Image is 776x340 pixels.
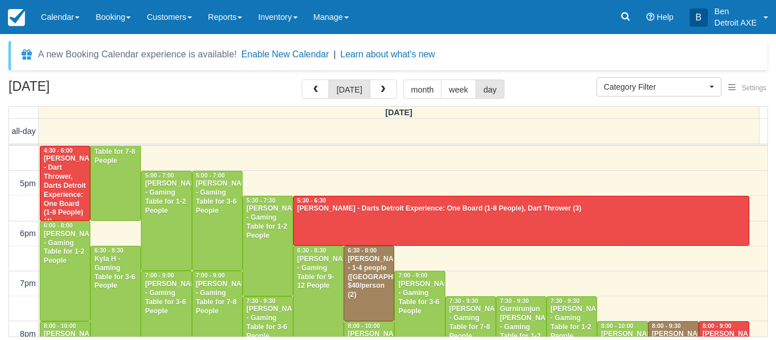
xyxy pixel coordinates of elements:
[601,323,633,329] span: 8:00 - 10:00
[246,204,290,241] div: [PERSON_NAME] - Gaming Table for 1-2 People
[141,171,191,271] a: 5:00 - 7:00[PERSON_NAME] - Gaming Table for 1-2 People
[243,196,293,296] a: 5:30 - 7:30[PERSON_NAME] - Gaming Table for 1-2 People
[44,223,73,229] span: 6:00 - 8:00
[596,77,721,96] button: Category Filter
[550,298,579,304] span: 7:30 - 9:30
[94,255,137,291] div: Kyla H - Gaming Table for 3-6 People
[144,179,188,216] div: [PERSON_NAME] - Gaming Table for 1-2 People
[241,49,329,60] button: Enable New Calendar
[192,171,243,271] a: 5:00 - 7:00[PERSON_NAME] - Gaming Table for 3-6 People
[43,154,87,226] div: [PERSON_NAME] - Dart Thrower, Darts Detroit Experience: One Board (1-8 People) (4)
[398,280,441,316] div: [PERSON_NAME] - Gaming Table for 3-6 People
[398,272,427,279] span: 7:00 - 9:00
[703,323,732,329] span: 8:00 - 9:00
[20,279,36,288] span: 7pm
[441,79,476,99] button: week
[195,179,239,216] div: [PERSON_NAME] - Gaming Table for 3-6 People
[385,108,412,117] span: [DATE]
[247,198,276,204] span: 5:30 - 7:30
[449,298,478,304] span: 7:30 - 9:30
[715,17,757,28] p: Detroit AXE
[652,323,681,329] span: 8:00 - 9:30
[12,127,36,136] span: all-day
[646,13,654,21] i: Help
[340,49,435,59] a: Learn about what's new
[43,230,87,266] div: [PERSON_NAME] - Gaming Table for 1-2 People
[721,80,773,96] button: Settings
[347,255,391,300] div: [PERSON_NAME] - 1-4 people ([GEOGRAPHIC_DATA]) $40/person (2)
[40,146,90,221] a: 4:30 - 6:00[PERSON_NAME] - Dart Thrower, Darts Detroit Experience: One Board (1-8 People) (4)
[297,204,746,213] div: [PERSON_NAME] - Darts Detroit Experience: One Board (1-8 People), Dart Thrower (3)
[715,6,757,17] p: Ben
[604,81,707,93] span: Category Filter
[44,148,73,154] span: 4:30 - 6:00
[500,298,529,304] span: 7:30 - 9:30
[20,179,36,188] span: 5pm
[657,12,674,22] span: Help
[9,79,152,100] h2: [DATE]
[328,79,370,99] button: [DATE]
[348,247,377,254] span: 6:30 - 8:00
[247,298,276,304] span: 7:30 - 9:30
[196,173,225,179] span: 5:00 - 7:00
[195,280,239,316] div: [PERSON_NAME] - Gaming Table for 7-8 People
[94,247,123,254] span: 6:30 - 8:30
[690,9,708,27] div: B
[94,129,137,166] div: [PERSON_NAME] - Gaming Table for 7-8 People
[475,79,504,99] button: day
[144,280,188,316] div: [PERSON_NAME] - Gaming Table for 3-6 People
[196,272,225,279] span: 7:00 - 9:00
[90,120,141,221] a: [PERSON_NAME] - Gaming Table for 7-8 People
[293,196,749,246] a: 5:30 - 6:30[PERSON_NAME] - Darts Detroit Experience: One Board (1-8 People), Dart Thrower (3)
[344,246,394,321] a: 6:30 - 8:00[PERSON_NAME] - 1-4 people ([GEOGRAPHIC_DATA]) $40/person (2)
[297,255,340,291] div: [PERSON_NAME] - Gaming Table for 9-12 People
[333,49,336,59] span: |
[403,79,442,99] button: month
[145,173,174,179] span: 5:00 - 7:00
[20,329,36,338] span: 8pm
[145,272,174,279] span: 7:00 - 9:00
[348,323,380,329] span: 8:00 - 10:00
[38,48,237,61] div: A new Booking Calendar experience is available!
[20,229,36,238] span: 6pm
[297,247,326,254] span: 6:30 - 8:30
[44,323,76,329] span: 8:00 - 10:00
[297,198,326,204] span: 5:30 - 6:30
[742,84,766,92] span: Settings
[8,9,25,26] img: checkfront-main-nav-mini-logo.png
[40,221,90,321] a: 6:00 - 8:00[PERSON_NAME] - Gaming Table for 1-2 People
